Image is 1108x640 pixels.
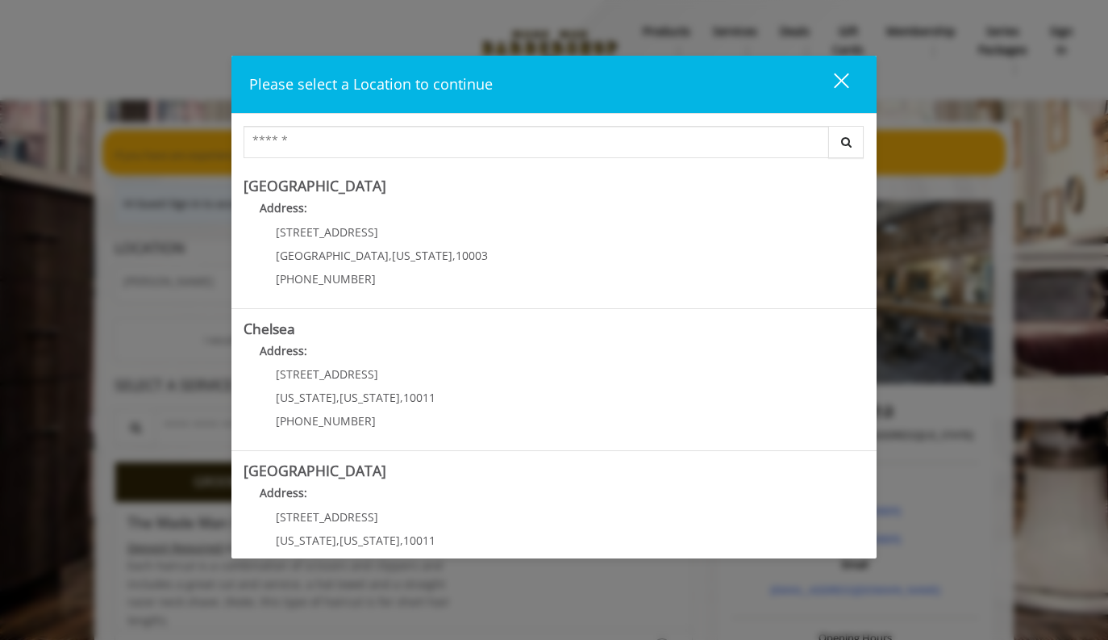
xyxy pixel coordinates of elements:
[815,72,848,96] div: close dialog
[244,176,386,195] b: [GEOGRAPHIC_DATA]
[260,200,307,215] b: Address:
[392,248,452,263] span: [US_STATE]
[244,126,829,158] input: Search Center
[336,533,339,548] span: ,
[389,248,392,263] span: ,
[403,533,435,548] span: 10011
[400,533,403,548] span: ,
[249,74,493,94] span: Please select a Location to continue
[276,533,336,548] span: [US_STATE]
[276,413,376,429] span: [PHONE_NUMBER]
[244,461,386,480] b: [GEOGRAPHIC_DATA]
[260,343,307,358] b: Address:
[276,248,389,263] span: [GEOGRAPHIC_DATA]
[276,390,336,405] span: [US_STATE]
[276,271,376,287] span: [PHONE_NUMBER]
[276,224,378,240] span: [STREET_ADDRESS]
[837,136,856,148] i: Search button
[452,248,456,263] span: ,
[244,126,864,166] div: Center Select
[456,248,488,263] span: 10003
[336,390,339,405] span: ,
[339,390,400,405] span: [US_STATE]
[400,390,403,405] span: ,
[339,533,400,548] span: [US_STATE]
[804,68,859,101] button: close dialog
[244,319,295,338] b: Chelsea
[260,485,307,500] b: Address:
[276,366,378,382] span: [STREET_ADDRESS]
[403,390,435,405] span: 10011
[276,509,378,525] span: [STREET_ADDRESS]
